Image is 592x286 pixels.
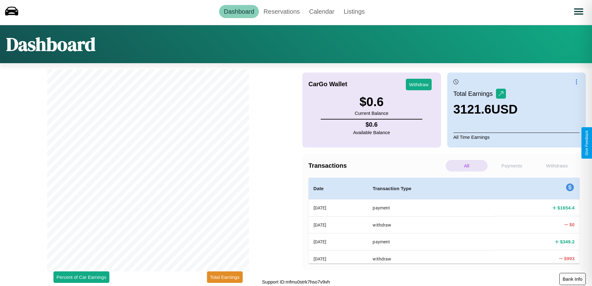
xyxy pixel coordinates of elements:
[309,81,347,88] h4: CarGo Wallet
[368,216,493,233] th: withdraw
[6,31,95,57] h1: Dashboard
[309,250,368,267] th: [DATE]
[219,5,259,18] a: Dashboard
[207,271,243,283] button: Total Earnings
[355,95,388,109] h3: $ 0.6
[570,3,587,20] button: Open menu
[53,271,109,283] button: Percent of Car Earnings
[353,128,390,137] p: Available Balance
[558,204,575,211] h4: $ 1654.4
[309,233,368,250] th: [DATE]
[453,88,496,99] p: Total Earnings
[569,221,575,228] h4: $ 0
[453,133,580,141] p: All Time Earnings
[446,160,488,171] p: All
[262,278,330,286] p: Support ID: mfmu0strk7hso7v9vh
[259,5,305,18] a: Reservations
[309,216,368,233] th: [DATE]
[564,255,575,262] h4: $ 993
[309,199,368,217] th: [DATE]
[355,109,388,117] p: Current Balance
[585,130,589,156] div: Give Feedback
[314,185,363,192] h4: Date
[309,162,444,169] h4: Transactions
[491,160,533,171] p: Payments
[560,238,575,245] h4: $ 349.2
[559,273,586,285] button: Bank Info
[373,185,489,192] h4: Transaction Type
[368,233,493,250] th: payment
[368,250,493,267] th: withdraw
[453,102,518,116] h3: 3121.6 USD
[353,121,390,128] h4: $ 0.6
[406,79,432,90] button: Withdraw
[339,5,369,18] a: Listings
[368,199,493,217] th: payment
[305,5,339,18] a: Calendar
[536,160,578,171] p: Withdraws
